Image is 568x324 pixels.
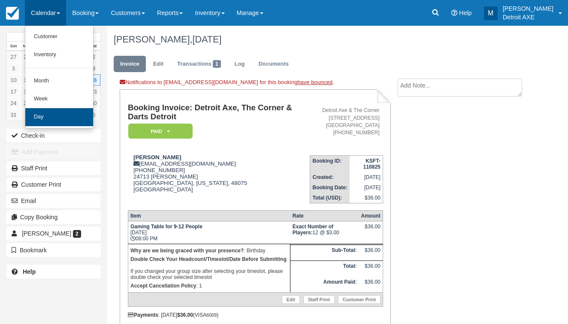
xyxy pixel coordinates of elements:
[7,74,20,86] a: 10
[130,256,287,262] b: Double Check Your Headcount/Timeslot/Date Before Submitting
[20,97,33,109] a: 25
[87,86,100,97] a: 23
[128,123,190,139] a: Paid
[171,56,227,73] a: Transactions1
[350,172,383,182] td: [DATE]
[130,246,288,255] p: : Birthday
[23,268,36,275] b: Help
[7,109,20,121] a: 31
[87,42,100,51] th: Sat
[20,74,33,86] a: 11
[130,224,202,230] strong: Gaming Table for 9-12 People
[359,245,383,261] td: $36.00
[128,312,383,318] div: : [DATE] (VISA )
[25,72,93,90] a: Month
[350,193,383,203] td: $36.00
[128,211,290,221] th: Item
[459,9,472,16] span: Help
[22,230,71,237] span: [PERSON_NAME]
[133,154,181,160] strong: [PERSON_NAME]
[87,51,100,63] a: 2
[7,63,20,74] a: 3
[6,210,101,224] button: Copy Booking
[310,193,350,203] th: Total (USD):
[359,277,383,293] td: $36.00
[87,63,100,74] a: 9
[20,42,33,51] th: Mon
[87,97,100,109] a: 30
[87,74,100,86] a: 16
[303,295,335,304] a: Staff Print
[6,161,101,175] a: Staff Print
[130,282,288,290] p: : 1
[363,158,381,170] strong: KSFT-110825
[290,245,359,261] th: Sub-Total:
[290,221,359,244] td: 12 @ $3.00
[310,155,350,172] th: Booking ID:
[290,277,359,293] th: Amount Paid:
[484,6,498,20] div: M
[25,108,93,126] a: Day
[128,154,310,203] div: [EMAIL_ADDRESS][DOMAIN_NAME] [PHONE_NUMBER] 24713 [PERSON_NAME] [GEOGRAPHIC_DATA], [US_STATE], 48...
[228,56,251,73] a: Log
[297,79,332,85] a: have bounced
[213,60,221,68] span: 1
[6,129,101,142] button: Check-in
[503,13,553,21] p: Detroit AXE
[147,56,170,73] a: Edit
[7,86,20,97] a: 17
[128,103,310,121] h1: Booking Invoice: Detroit Axe, The Corner & Darts Detroit
[192,34,221,45] span: [DATE]
[6,7,19,20] img: checkfront-main-nav-mini-logo.png
[6,194,101,208] button: Email
[128,221,290,244] td: [DATE] 08:00 PM
[290,211,359,221] th: Rate
[130,248,244,254] strong: Why are we being graced with your presence?
[310,172,350,182] th: Created:
[87,109,100,121] a: 6
[7,51,20,63] a: 27
[20,51,33,63] a: 28
[73,230,81,238] span: 2
[130,255,288,282] p: If you changed your group size after selecting your timeslot, please double check your selected t...
[20,109,33,121] a: 1
[128,124,193,139] em: Paid
[252,56,295,73] a: Documents
[120,79,391,89] div: Notifications to [EMAIL_ADDRESS][DOMAIN_NAME] for this booking .
[20,86,33,97] a: 18
[313,107,379,136] address: Detroit Axe & The Corner [STREET_ADDRESS] [GEOGRAPHIC_DATA] [PHONE_NUMBER]
[361,224,380,236] div: $36.00
[503,4,553,13] p: [PERSON_NAME]
[6,265,101,279] a: Help
[282,295,300,304] a: Edit
[7,42,20,51] th: Sun
[338,295,381,304] a: Customer Print
[359,211,383,221] th: Amount
[293,224,333,236] strong: Exact Number of Players
[114,34,527,45] h1: [PERSON_NAME],
[25,26,94,129] ul: Calendar
[310,182,350,193] th: Booking Date:
[6,145,101,159] button: Add Payment
[25,28,93,46] a: Customer
[6,227,101,240] a: [PERSON_NAME] 2
[206,312,217,318] small: 6009
[7,97,20,109] a: 24
[350,182,383,193] td: [DATE]
[114,56,146,73] a: Invoice
[177,312,193,318] strong: $36.00
[130,283,196,289] strong: Accept Cancellation Policy
[6,243,101,257] button: Bookmark
[25,46,93,64] a: Inventory
[20,63,33,74] a: 4
[6,178,101,191] a: Customer Print
[290,261,359,277] th: Total:
[359,261,383,277] td: $36.00
[25,90,93,108] a: Week
[128,312,158,318] strong: Payments
[451,10,457,16] i: Help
